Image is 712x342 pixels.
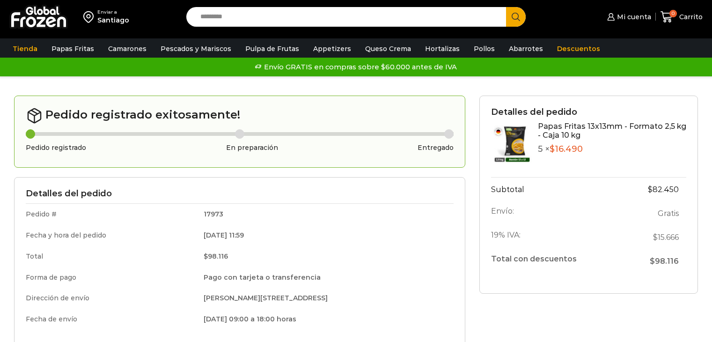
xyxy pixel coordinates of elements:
[504,40,548,58] a: Abarrotes
[491,177,621,201] th: Subtotal
[360,40,416,58] a: Queso Crema
[197,204,454,225] td: 17973
[552,40,605,58] a: Descuentos
[26,246,197,267] td: Total
[197,267,454,288] td: Pago con tarjeta o transferencia
[653,233,658,242] span: $
[653,233,679,242] span: 15.666
[197,288,454,309] td: [PERSON_NAME][STREET_ADDRESS]
[204,252,208,260] span: $
[491,225,621,249] th: 19% IVA:
[83,9,97,25] img: address-field-icon.svg
[156,40,236,58] a: Pescados y Mariscos
[308,40,356,58] a: Appetizers
[491,201,621,225] th: Envío:
[550,144,583,154] bdi: 16.490
[26,107,454,124] h2: Pedido registrado exitosamente!
[538,144,686,155] p: 5 ×
[550,144,555,154] span: $
[26,225,197,246] td: Fecha y hora del pedido
[648,185,653,194] span: $
[197,309,454,328] td: [DATE] 09:00 a 18:00 horas
[669,10,677,17] span: 0
[97,15,129,25] div: Santiago
[226,144,278,152] h3: En preparación
[650,257,655,266] span: $
[538,122,686,140] a: Papas Fritas 13x13mm - Formato 2,5 kg - Caja 10 kg
[103,40,151,58] a: Camarones
[418,144,454,152] h3: Entregado
[605,7,651,26] a: Mi cuenta
[26,288,197,309] td: Dirección de envío
[26,144,86,152] h3: Pedido registrado
[491,107,686,118] h3: Detalles del pedido
[26,267,197,288] td: Forma de pago
[506,7,526,27] button: Search button
[491,249,621,271] th: Total con descuentos
[621,201,686,225] td: Gratis
[26,189,454,199] h3: Detalles del pedido
[26,204,197,225] td: Pedido #
[241,40,304,58] a: Pulpa de Frutas
[420,40,464,58] a: Hortalizas
[8,40,42,58] a: Tienda
[47,40,99,58] a: Papas Fritas
[204,252,228,260] bdi: 98.116
[197,225,454,246] td: [DATE] 11:59
[97,9,129,15] div: Enviar a
[650,257,679,266] span: 98.116
[661,6,703,28] a: 0 Carrito
[677,12,703,22] span: Carrito
[648,185,679,194] bdi: 82.450
[469,40,499,58] a: Pollos
[615,12,651,22] span: Mi cuenta
[26,309,197,328] td: Fecha de envío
